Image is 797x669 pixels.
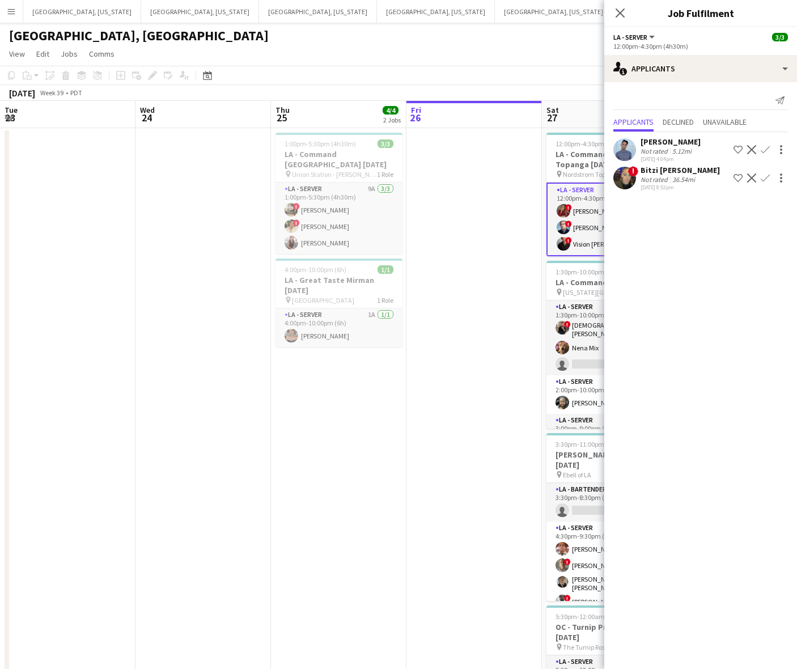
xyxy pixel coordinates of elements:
[377,170,393,179] span: 1 Role
[641,165,720,175] div: Bitzi [PERSON_NAME]
[9,49,25,59] span: View
[275,259,402,347] app-job-card: 4:00pm-10:00pm (6h)1/1LA - Great Taste Mirman [DATE] [GEOGRAPHIC_DATA]1 RoleLA - Server1A1/14:00p...
[275,105,290,115] span: Thu
[377,1,495,23] button: [GEOGRAPHIC_DATA], [US_STATE]
[703,118,747,126] span: Unavailable
[546,183,673,256] app-card-role: LA - Server2A3/312:00pm-4:30pm (4h30m)![PERSON_NAME]![PERSON_NAME]!Vision [PERSON_NAME]
[546,483,673,522] app-card-role: LA - Bartender3A0/13:30pm-8:30pm (5h)
[275,149,402,170] h3: LA - Command [GEOGRAPHIC_DATA] [DATE]
[641,147,670,155] div: Not rated
[613,42,788,50] div: 12:00pm-4:30pm (4h30m)
[670,147,694,155] div: 5.12mi
[274,111,290,124] span: 25
[383,106,398,115] span: 4/4
[275,308,402,347] app-card-role: LA - Server1A1/14:00pm-10:00pm (6h)[PERSON_NAME]
[23,1,141,23] button: [GEOGRAPHIC_DATA], [US_STATE]
[546,622,673,642] h3: OC - Turnip Promenade [DATE]
[641,175,670,184] div: Not rated
[141,1,259,23] button: [GEOGRAPHIC_DATA], [US_STATE]
[292,170,377,179] span: Union Station - [PERSON_NAME]
[556,440,630,448] span: 3:30pm-11:00pm (7h30m)
[36,49,49,59] span: Edit
[9,87,35,99] div: [DATE]
[32,46,54,61] a: Edit
[565,204,572,211] span: !
[628,166,638,176] span: !
[409,111,421,124] span: 26
[377,296,393,304] span: 1 Role
[613,118,654,126] span: Applicants
[556,139,630,148] span: 12:00pm-4:30pm (4h30m)
[138,111,155,124] span: 24
[564,321,571,328] span: !
[641,137,701,147] div: [PERSON_NAME]
[565,237,572,244] span: !
[563,170,621,179] span: Nordstrom Topanga
[37,88,66,97] span: Week 39
[565,221,572,227] span: !
[564,595,571,602] span: !
[546,450,673,470] h3: [PERSON_NAME] of LA - [DATE]
[61,49,78,59] span: Jobs
[378,139,393,148] span: 3/3
[556,268,630,276] span: 1:30pm-10:00pm (8h30m)
[3,111,18,124] span: 23
[641,155,701,163] div: [DATE] 4:04pm
[556,612,648,621] span: 5:30pm-12:00am (6h30m) (Sun)
[563,288,645,297] span: [US_STATE][GEOGRAPHIC_DATA]
[275,275,402,295] h3: LA - Great Taste Mirman [DATE]
[89,49,115,59] span: Comms
[563,643,643,651] span: The Turnip Rose Promenade
[275,183,402,254] app-card-role: LA - Server9A3/31:00pm-5:30pm (4h30m)![PERSON_NAME]![PERSON_NAME][PERSON_NAME]
[546,105,559,115] span: Sat
[140,105,155,115] span: Wed
[293,219,300,226] span: !
[604,55,797,82] div: Applicants
[546,261,673,429] app-job-card: 1:30pm-10:00pm (8h30m)5/12LA - Command CSUCI [DATE] [US_STATE][GEOGRAPHIC_DATA]4 RolesLA - Server...
[546,375,673,414] app-card-role: LA - Server1/12:00pm-10:00pm (8h)[PERSON_NAME]
[292,296,354,304] span: [GEOGRAPHIC_DATA]
[546,277,673,287] h3: LA - Command CSUCI [DATE]
[545,111,559,124] span: 27
[613,33,647,41] span: LA - Server
[563,471,591,479] span: Ebell of LA
[285,139,356,148] span: 1:00pm-5:30pm (4h30m)
[411,105,421,115] span: Fri
[546,433,673,601] app-job-card: 3:30pm-11:00pm (7h30m)7/8[PERSON_NAME] of LA - [DATE] Ebell of LA3 RolesLA - Bartender3A0/13:30pm...
[495,1,613,23] button: [GEOGRAPHIC_DATA], [US_STATE]
[604,6,797,20] h3: Job Fulfilment
[670,175,697,184] div: 36.54mi
[5,105,18,115] span: Tue
[641,184,720,191] div: [DATE] 8:53pm
[293,203,300,210] span: !
[285,265,346,274] span: 4:00pm-10:00pm (6h)
[772,33,788,41] span: 3/3
[613,33,656,41] button: LA - Server
[259,1,377,23] button: [GEOGRAPHIC_DATA], [US_STATE]
[275,133,402,254] app-job-card: 1:00pm-5:30pm (4h30m)3/3LA - Command [GEOGRAPHIC_DATA] [DATE] Union Station - [PERSON_NAME]1 Role...
[546,300,673,375] app-card-role: LA - Server2I2/31:30pm-10:00pm (8h30m)![DEMOGRAPHIC_DATA][PERSON_NAME]Nena Mix
[9,27,269,44] h1: [GEOGRAPHIC_DATA], [GEOGRAPHIC_DATA]
[56,46,82,61] a: Jobs
[383,116,401,124] div: 2 Jobs
[546,149,673,170] h3: LA - Command Nordstrom Topanga [DATE]
[84,46,119,61] a: Comms
[546,133,673,256] app-job-card: 12:00pm-4:30pm (4h30m)3/3LA - Command Nordstrom Topanga [DATE] Nordstrom Topanga1 RoleLA - Server...
[70,88,82,97] div: PDT
[663,118,694,126] span: Declined
[564,558,571,565] span: !
[546,522,673,613] app-card-role: LA - Server8A4/44:30pm-9:30pm (5h)[PERSON_NAME]![PERSON_NAME][PERSON_NAME] [PERSON_NAME]![PERSON_...
[546,414,673,505] app-card-role: LA - Server2I1/43:00pm-9:00pm (6h)
[5,46,29,61] a: View
[378,265,393,274] span: 1/1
